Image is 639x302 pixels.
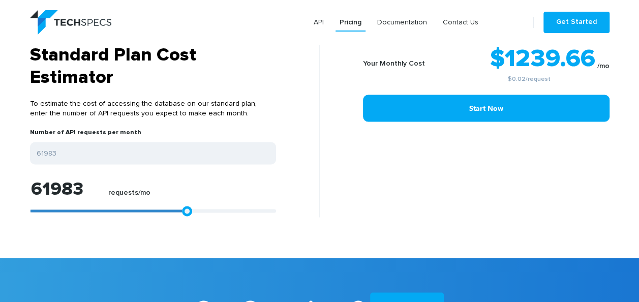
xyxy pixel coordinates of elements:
[597,63,610,70] sub: /mo
[363,60,425,67] b: Your Monthly Cost
[30,10,111,35] img: logo
[508,76,526,82] a: $0.02
[30,142,276,164] input: Enter your expected number of API requests
[108,188,150,202] label: requests/mo
[30,129,141,142] label: Number of API requests per month
[363,95,610,122] a: Start Now
[310,13,328,32] a: API
[30,89,276,129] p: To estimate the cost of accessing the database on our standard plan, enter the number of API requ...
[490,47,595,71] strong: $1239.66
[449,76,609,82] small: /request
[336,13,366,32] a: Pricing
[439,13,482,32] a: Contact Us
[30,44,276,89] h3: Standard Plan Cost Estimator
[373,13,431,32] a: Documentation
[543,12,610,33] a: Get Started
